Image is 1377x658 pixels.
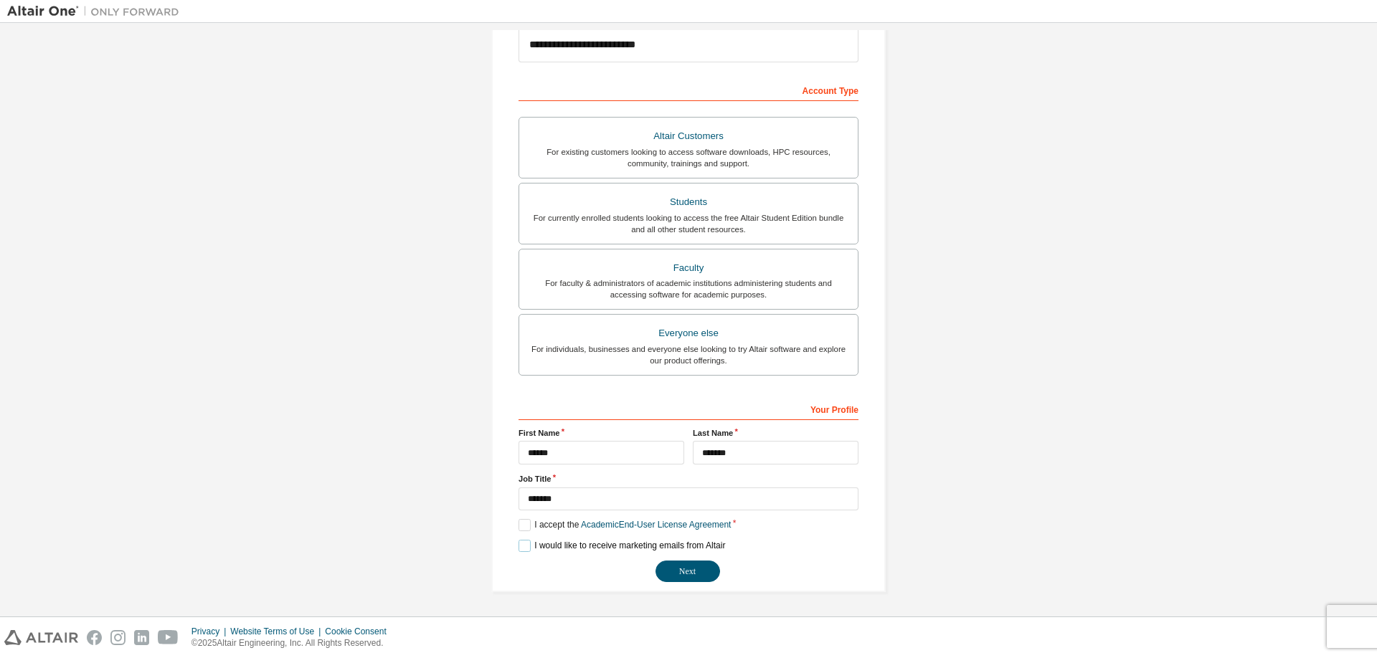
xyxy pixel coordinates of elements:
div: Privacy [191,626,230,637]
label: Last Name [693,427,858,439]
div: For faculty & administrators of academic institutions administering students and accessing softwa... [528,277,849,300]
img: Altair One [7,4,186,19]
div: Students [528,192,849,212]
div: For currently enrolled students looking to access the free Altair Student Edition bundle and all ... [528,212,849,235]
img: facebook.svg [87,630,102,645]
div: Your Profile [519,397,858,420]
img: altair_logo.svg [4,630,78,645]
div: Everyone else [528,323,849,343]
div: For existing customers looking to access software downloads, HPC resources, community, trainings ... [528,146,849,169]
img: linkedin.svg [134,630,149,645]
div: Account Type [519,78,858,101]
label: First Name [519,427,684,439]
div: Faculty [528,258,849,278]
div: Website Terms of Use [230,626,325,637]
button: Next [656,561,720,582]
div: Cookie Consent [325,626,394,637]
div: For individuals, businesses and everyone else looking to try Altair software and explore our prod... [528,343,849,366]
a: Academic End-User License Agreement [581,520,731,530]
div: Altair Customers [528,126,849,146]
label: I would like to receive marketing emails from Altair [519,540,725,552]
label: Job Title [519,473,858,485]
img: youtube.svg [158,630,179,645]
img: instagram.svg [110,630,126,645]
label: I accept the [519,519,731,531]
p: © 2025 Altair Engineering, Inc. All Rights Reserved. [191,637,395,649]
